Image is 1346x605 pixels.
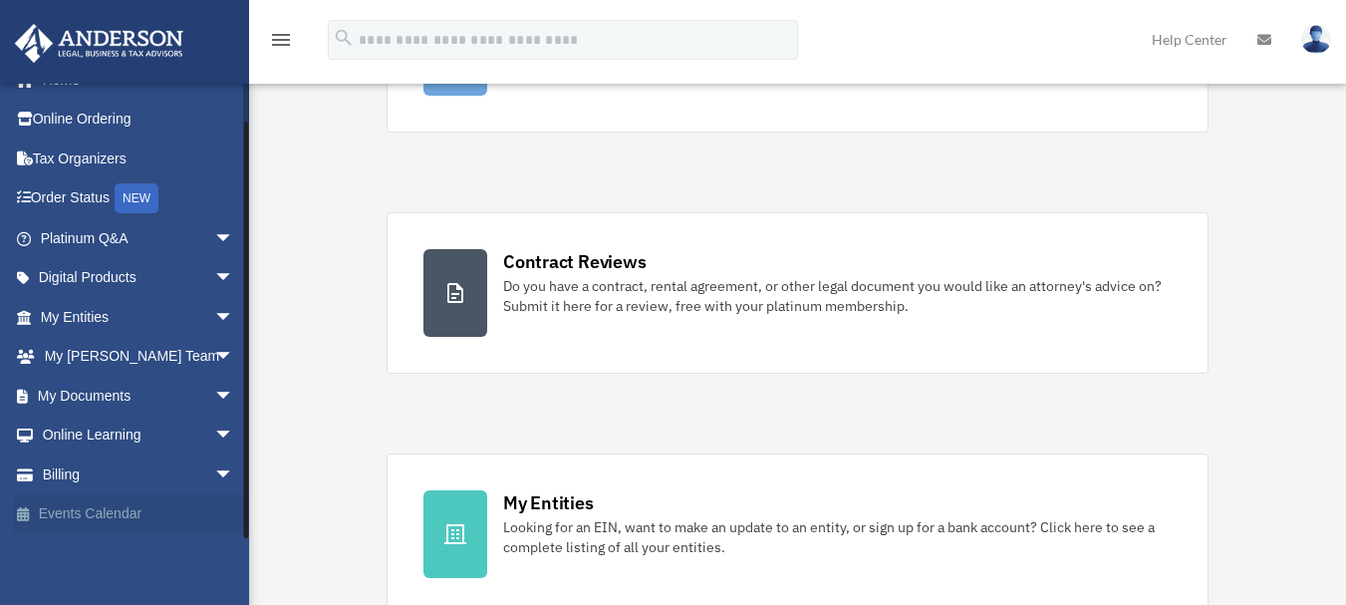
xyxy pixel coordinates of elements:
[214,376,254,417] span: arrow_drop_down
[214,416,254,456] span: arrow_drop_down
[503,249,646,274] div: Contract Reviews
[269,35,293,52] a: menu
[214,454,254,495] span: arrow_drop_down
[9,24,189,63] img: Anderson Advisors Platinum Portal
[214,297,254,338] span: arrow_drop_down
[503,517,1172,557] div: Looking for an EIN, want to make an update to an entity, or sign up for a bank account? Click her...
[214,218,254,259] span: arrow_drop_down
[14,218,264,258] a: Platinum Q&Aarrow_drop_down
[14,178,264,219] a: Order StatusNEW
[14,454,264,494] a: Billingarrow_drop_down
[503,276,1172,316] div: Do you have a contract, rental agreement, or other legal document you would like an attorney's ad...
[1301,25,1331,54] img: User Pic
[269,28,293,52] i: menu
[333,27,355,49] i: search
[503,490,593,515] div: My Entities
[14,337,264,377] a: My [PERSON_NAME] Teamarrow_drop_down
[14,139,264,178] a: Tax Organizers
[14,258,264,298] a: Digital Productsarrow_drop_down
[14,100,264,140] a: Online Ordering
[115,183,158,213] div: NEW
[14,376,264,416] a: My Documentsarrow_drop_down
[214,258,254,299] span: arrow_drop_down
[387,212,1209,374] a: Contract Reviews Do you have a contract, rental agreement, or other legal document you would like...
[14,416,264,455] a: Online Learningarrow_drop_down
[214,337,254,378] span: arrow_drop_down
[14,494,264,534] a: Events Calendar
[14,297,264,337] a: My Entitiesarrow_drop_down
